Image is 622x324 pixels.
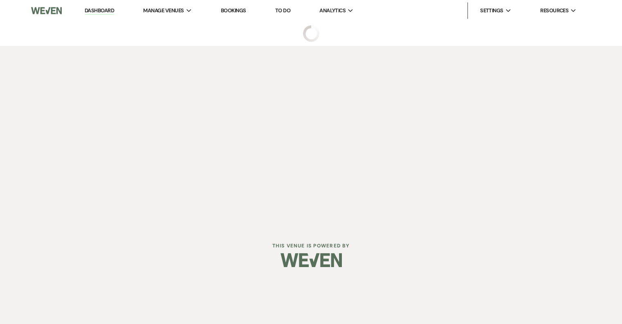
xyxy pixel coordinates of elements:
[143,7,184,15] span: Manage Venues
[281,246,342,274] img: Weven Logo
[480,7,503,15] span: Settings
[85,7,114,15] a: Dashboard
[275,7,290,14] a: To Do
[319,7,346,15] span: Analytics
[303,25,319,42] img: loading spinner
[31,2,62,19] img: Weven Logo
[540,7,568,15] span: Resources
[221,7,246,14] a: Bookings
